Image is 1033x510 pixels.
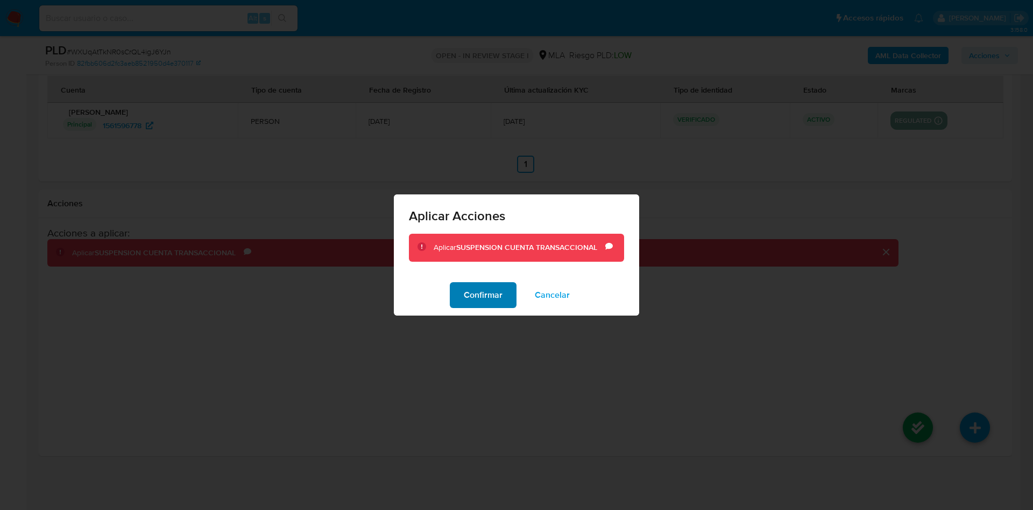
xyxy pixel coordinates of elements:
[535,283,570,307] span: Cancelar
[434,242,605,253] div: Aplicar
[456,242,597,253] b: SUSPENSION CUENTA TRANSACCIONAL
[409,209,624,222] span: Aplicar Acciones
[521,282,584,308] button: Cancelar
[450,282,516,308] button: Confirmar
[464,283,503,307] span: Confirmar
